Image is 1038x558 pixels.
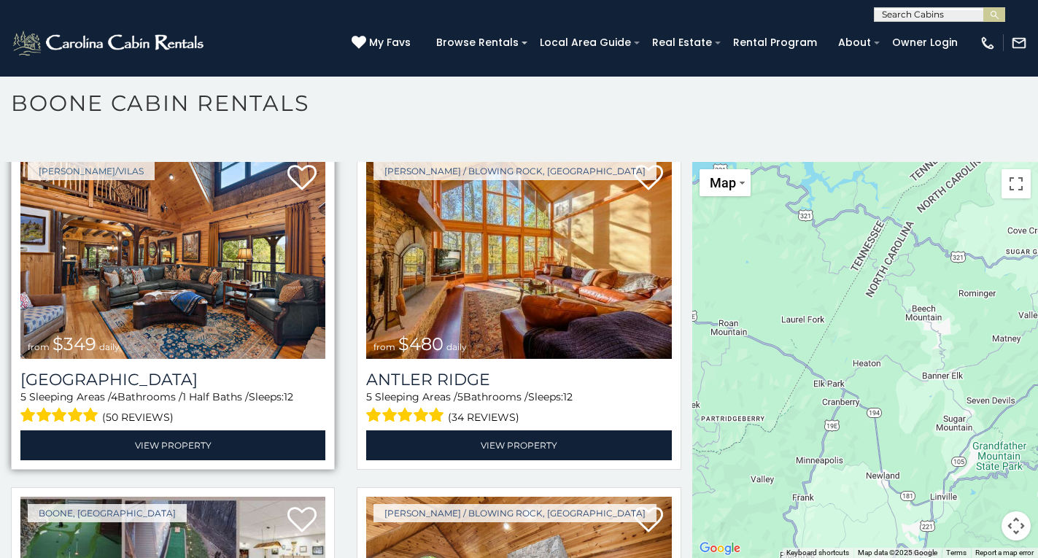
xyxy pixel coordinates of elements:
h3: Diamond Creek Lodge [20,370,325,390]
img: Diamond Creek Lodge [20,155,325,359]
a: Terms [946,549,967,557]
a: My Favs [352,35,414,51]
div: Sleeping Areas / Bathrooms / Sleeps: [20,390,325,427]
a: Add to favorites [287,163,317,194]
img: Google [696,539,744,558]
a: View Property [20,430,325,460]
span: from [373,341,395,352]
span: Map data ©2025 Google [858,549,937,557]
span: daily [99,341,120,352]
a: Report a map error [975,549,1034,557]
img: phone-regular-white.png [980,35,996,51]
button: Keyboard shortcuts [786,548,849,558]
a: Real Estate [645,31,719,54]
a: Local Area Guide [532,31,638,54]
img: mail-regular-white.png [1011,35,1027,51]
span: 1 Half Baths / [182,390,249,403]
a: Diamond Creek Lodge from $349 daily [20,155,325,359]
button: Change map style [700,169,751,196]
span: 5 [457,390,463,403]
a: Antler Ridge [366,370,671,390]
a: Add to favorites [287,505,317,536]
span: 5 [20,390,26,403]
span: My Favs [369,35,411,50]
span: Map [710,175,736,190]
span: 12 [563,390,573,403]
a: Browse Rentals [429,31,526,54]
span: 12 [284,390,293,403]
a: [PERSON_NAME] / Blowing Rock, [GEOGRAPHIC_DATA] [373,162,657,180]
a: [PERSON_NAME]/Vilas [28,162,155,180]
span: $349 [53,333,96,354]
span: 4 [111,390,117,403]
span: 5 [366,390,372,403]
a: Owner Login [885,31,965,54]
span: (34 reviews) [448,408,519,427]
div: Sleeping Areas / Bathrooms / Sleeps: [366,390,671,427]
a: About [831,31,878,54]
button: Map camera controls [1002,511,1031,540]
img: White-1-2.png [11,28,208,58]
a: Open this area in Google Maps (opens a new window) [696,539,744,558]
span: daily [446,341,467,352]
span: (50 reviews) [102,408,174,427]
a: Boone, [GEOGRAPHIC_DATA] [28,504,187,522]
a: View Property [366,430,671,460]
button: Toggle fullscreen view [1002,169,1031,198]
a: [GEOGRAPHIC_DATA] [20,370,325,390]
span: from [28,341,50,352]
a: Rental Program [726,31,824,54]
a: [PERSON_NAME] / Blowing Rock, [GEOGRAPHIC_DATA] [373,504,657,522]
span: $480 [398,333,444,354]
a: Antler Ridge from $480 daily [366,155,671,359]
img: Antler Ridge [366,155,671,359]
